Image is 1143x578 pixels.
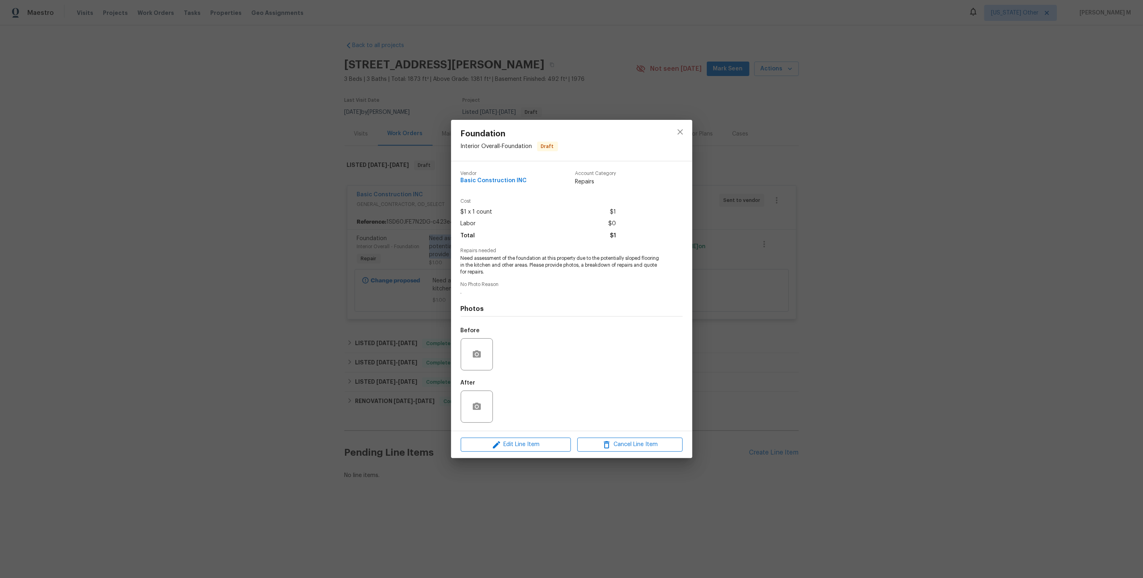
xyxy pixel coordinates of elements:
[461,199,616,204] span: Cost
[575,178,616,186] span: Repairs
[577,438,683,452] button: Cancel Line Item
[461,218,476,230] span: Labor
[461,144,532,149] span: Interior Overall - Foundation
[461,438,571,452] button: Edit Line Item
[461,178,527,184] span: Basic Construction INC
[461,206,492,218] span: $1 x 1 count
[580,440,680,450] span: Cancel Line Item
[461,289,661,296] span: .
[461,130,558,138] span: Foundation
[461,248,683,253] span: Repairs needed
[461,255,661,275] span: Need assessment of the foundation at this property due to the potentially sloped flooring in the ...
[575,171,616,176] span: Account Category
[538,142,557,150] span: Draft
[461,282,683,287] span: No Photo Reason
[461,305,683,313] h4: Photos
[463,440,568,450] span: Edit Line Item
[461,230,475,242] span: Total
[461,328,480,333] h5: Before
[461,171,527,176] span: Vendor
[610,206,616,218] span: $1
[671,122,690,142] button: close
[610,230,616,242] span: $1
[461,380,476,386] h5: After
[608,218,616,230] span: $0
